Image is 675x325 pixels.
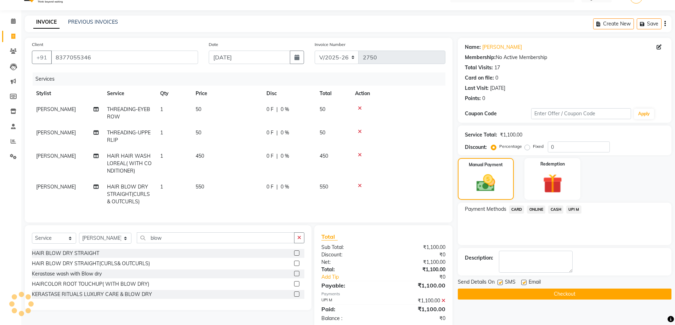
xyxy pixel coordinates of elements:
div: Net: [316,259,383,266]
div: Description: [465,254,493,262]
div: Payable: [316,281,383,290]
span: | [276,152,278,160]
div: Paid: [316,305,383,313]
input: Search or Scan [137,232,294,243]
span: 50 [320,129,325,136]
div: UPI M [316,297,383,304]
img: _cash.svg [471,172,501,194]
div: 0 [482,95,485,102]
span: [PERSON_NAME] [36,153,76,159]
span: Payment Methods [465,205,506,213]
div: ₹1,100.00 [383,244,451,251]
div: Card on file: [465,74,494,82]
span: 1 [160,184,163,190]
span: 450 [320,153,328,159]
label: Manual Payment [469,162,503,168]
div: Kerastase wash with Blow dry [32,270,102,278]
span: 50 [320,106,325,112]
div: HAIR BLOW DRY STRAIGHT [32,250,99,257]
div: ₹1,100.00 [383,266,451,273]
label: Fixed [533,143,544,150]
label: Percentage [499,143,522,150]
div: ₹1,100.00 [383,305,451,313]
div: ₹1,100.00 [383,297,451,304]
div: HAIR BLOW DRY STRAIGHT(CURLS& OUTCURLS) [32,260,150,267]
span: 0 F [266,183,274,191]
span: SMS [505,278,516,287]
span: 0 F [266,129,274,137]
label: Date [209,41,218,48]
div: Discount: [316,251,383,259]
span: 1 [160,106,163,112]
span: 50 [196,129,201,136]
div: No Active Membership [465,54,664,61]
span: ONLINE [527,205,545,214]
span: 550 [320,184,328,190]
div: Coupon Code [465,110,531,117]
a: Add Tip [316,273,394,281]
span: 1 [160,129,163,136]
div: Name: [465,43,481,51]
span: Send Details On [458,278,495,287]
div: Total: [316,266,383,273]
span: [PERSON_NAME] [36,106,76,112]
div: Membership: [465,54,496,61]
span: HAIR BLOW DRY STRAIGHT(CURLS& OUTCURLS) [107,184,150,205]
span: 550 [196,184,204,190]
span: | [276,129,278,137]
span: 0 % [281,152,289,160]
div: ₹1,100.00 [383,281,451,290]
div: Sub Total: [316,244,383,251]
input: Search by Name/Mobile/Email/Code [51,51,198,64]
button: Apply [634,109,654,119]
span: 50 [196,106,201,112]
div: Service Total: [465,131,497,139]
th: Disc [262,86,315,101]
div: Payments [321,291,445,297]
a: PREVIOUS INVOICES [68,19,118,25]
label: Client [32,41,43,48]
span: [PERSON_NAME] [36,129,76,136]
div: ₹1,100.00 [500,131,522,139]
span: THREADING-UPPERLIP [107,129,151,143]
span: CASH [548,205,563,214]
span: Email [529,278,541,287]
div: KERASTASE RITUALS LUXURY CARE & BLOW DRY [32,291,152,298]
span: Total [321,233,338,240]
div: Services [33,72,451,86]
a: INVOICE [33,16,60,29]
img: _gift.svg [537,172,568,196]
span: UPI M [566,205,581,214]
button: Checkout [458,289,671,300]
th: Qty [156,86,191,101]
button: +91 [32,51,52,64]
th: Stylist [32,86,103,101]
input: Enter Offer / Coupon Code [531,108,631,119]
div: ₹0 [383,315,451,322]
button: Save [637,18,662,29]
div: Points: [465,95,481,102]
div: 0 [495,74,498,82]
span: CARD [509,205,524,214]
span: 0 F [266,106,274,113]
div: [DATE] [490,85,505,92]
button: Create New [593,18,634,29]
span: | [276,106,278,113]
label: Invoice Number [315,41,345,48]
div: ₹0 [395,273,451,281]
th: Action [351,86,445,101]
div: ₹0 [383,251,451,259]
span: 1 [160,153,163,159]
span: | [276,183,278,191]
div: Discount: [465,144,487,151]
span: 0 F [266,152,274,160]
span: 450 [196,153,204,159]
div: Last Visit: [465,85,489,92]
div: Balance : [316,315,383,322]
label: Redemption [540,161,565,167]
th: Total [315,86,351,101]
span: 0 % [281,106,289,113]
span: [PERSON_NAME] [36,184,76,190]
div: 17 [494,64,500,71]
div: Total Visits: [465,64,493,71]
